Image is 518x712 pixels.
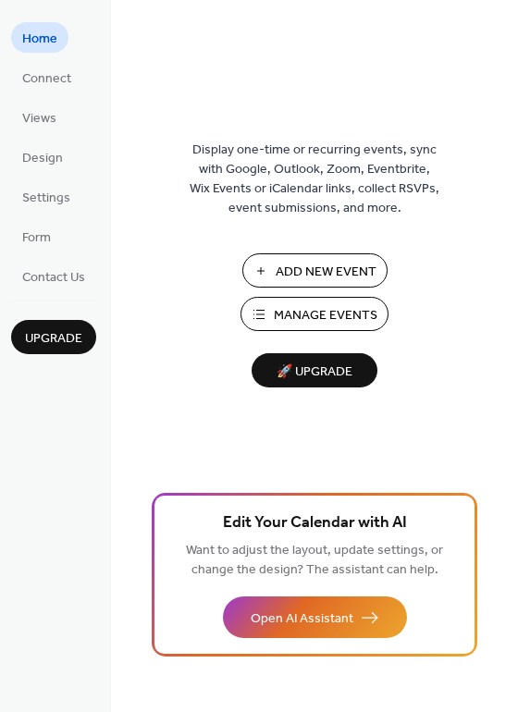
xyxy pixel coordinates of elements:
[22,149,63,168] span: Design
[11,141,74,172] a: Design
[25,329,82,349] span: Upgrade
[223,510,407,536] span: Edit Your Calendar with AI
[263,360,366,385] span: 🚀 Upgrade
[11,102,68,132] a: Views
[22,69,71,89] span: Connect
[276,263,376,282] span: Add New Event
[22,189,70,208] span: Settings
[11,320,96,354] button: Upgrade
[11,22,68,53] a: Home
[186,538,443,583] span: Want to adjust the layout, update settings, or change the design? The assistant can help.
[240,297,388,331] button: Manage Events
[251,609,353,629] span: Open AI Assistant
[190,141,439,218] span: Display one-time or recurring events, sync with Google, Outlook, Zoom, Eventbrite, Wix Events or ...
[274,306,377,325] span: Manage Events
[22,228,51,248] span: Form
[22,109,56,129] span: Views
[223,596,407,638] button: Open AI Assistant
[11,181,81,212] a: Settings
[22,30,57,49] span: Home
[242,253,388,288] button: Add New Event
[11,261,96,291] a: Contact Us
[22,268,85,288] span: Contact Us
[11,62,82,92] a: Connect
[11,221,62,252] a: Form
[252,353,377,387] button: 🚀 Upgrade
